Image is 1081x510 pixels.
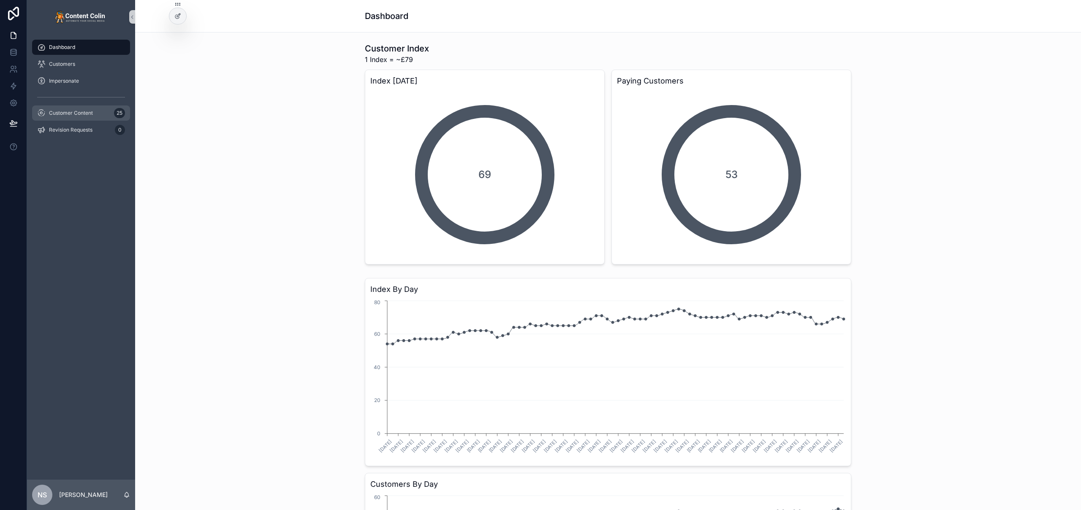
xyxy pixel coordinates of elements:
tspan: 0 [377,430,380,437]
h3: Customers By Day [370,478,846,490]
text: [DATE] [444,438,459,453]
text: [DATE] [686,438,701,453]
a: Dashboard [32,40,130,55]
h1: Customer Index [365,43,429,54]
div: chart [370,299,846,461]
text: [DATE] [499,438,514,453]
tspan: 40 [374,364,380,370]
text: [DATE] [785,438,800,453]
tspan: 60 [374,331,380,337]
h3: Paying Customers [617,75,846,87]
text: [DATE] [774,438,789,453]
text: [DATE] [510,438,525,453]
span: Dashboard [49,44,75,51]
img: App logo [55,10,107,24]
text: [DATE] [554,438,569,453]
text: [DATE] [719,438,734,453]
text: [DATE] [488,438,503,453]
text: [DATE] [543,438,558,453]
div: 0 [115,125,125,135]
text: [DATE] [565,438,580,453]
h3: Index [DATE] [370,75,599,87]
text: [DATE] [708,438,723,453]
text: [DATE] [378,438,393,453]
text: [DATE] [411,438,426,453]
text: [DATE] [807,438,822,453]
a: Customer Content25 [32,105,130,121]
text: [DATE] [587,438,602,453]
text: [DATE] [828,438,844,453]
span: Customers [49,61,75,67]
text: [DATE] [532,438,547,453]
text: [DATE] [730,438,745,453]
tspan: 80 [374,299,380,305]
h3: Index By Day [370,283,846,295]
text: [DATE] [521,438,536,453]
text: [DATE] [576,438,591,453]
text: [DATE] [399,438,415,453]
h1: Dashboard [365,10,408,22]
text: [DATE] [422,438,437,453]
text: [DATE] [818,438,833,453]
text: [DATE] [697,438,712,453]
text: [DATE] [619,438,635,453]
span: Impersonate [49,78,79,84]
span: 1 Index = ~£79 [365,54,429,65]
text: [DATE] [653,438,668,453]
tspan: 20 [374,397,380,403]
text: [DATE] [388,438,404,453]
text: [DATE] [642,438,657,453]
a: Impersonate [32,73,130,89]
text: [DATE] [664,438,679,453]
span: 69 [478,168,491,181]
span: 53 [725,168,738,181]
text: [DATE] [763,438,778,453]
text: [DATE] [752,438,767,453]
text: [DATE] [466,438,481,453]
text: [DATE] [796,438,811,453]
div: scrollable content [27,34,135,148]
text: [DATE] [477,438,492,453]
span: Customer Content [49,110,93,116]
text: [DATE] [608,438,624,453]
text: [DATE] [741,438,756,453]
p: [PERSON_NAME] [59,491,108,499]
div: 25 [114,108,125,118]
tspan: 60 [374,494,380,500]
a: Revision Requests0 [32,122,130,138]
text: [DATE] [630,438,646,453]
a: Customers [32,57,130,72]
span: NS [38,490,47,500]
text: [DATE] [675,438,690,453]
text: [DATE] [598,438,613,453]
span: Revision Requests [49,127,92,133]
text: [DATE] [433,438,448,453]
text: [DATE] [455,438,470,453]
